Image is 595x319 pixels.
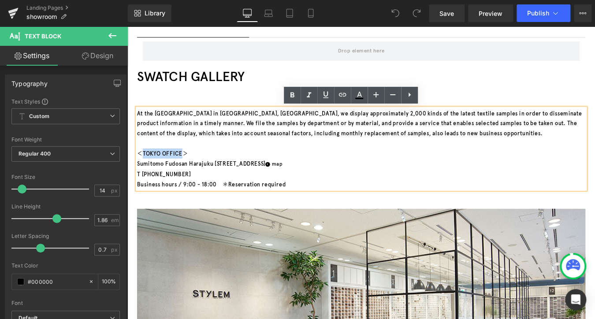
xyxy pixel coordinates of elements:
[574,4,591,22] button: More
[111,217,119,223] span: em
[527,10,549,17] span: Publish
[11,44,522,71] h2: SWATCH GALLERY
[468,4,513,22] a: Preview
[25,33,61,40] span: Text Block
[11,139,522,151] p: ＜TOKYO OFFICE＞
[11,300,120,306] div: Font
[11,93,522,128] p: At the [GEOGRAPHIC_DATA] in [GEOGRAPHIC_DATA], [GEOGRAPHIC_DATA], we display approximately 2,000 ...
[26,4,128,11] a: Landing Pages
[11,151,522,174] p: Sumitomo Fudosan Harajuku [STREET_ADDRESS] T [PHONE_NUMBER]
[11,137,120,143] div: Font Weight
[157,152,177,163] a: map
[517,4,570,22] button: Publish
[279,4,300,22] a: Tablet
[28,277,84,286] input: Color
[145,9,165,17] span: Library
[26,13,57,20] span: showroom
[111,188,119,193] span: px
[29,113,49,120] b: Custom
[111,247,119,252] span: px
[408,4,425,22] button: Redo
[11,174,120,180] div: Font Size
[387,4,404,22] button: Undo
[11,98,120,105] div: Text Styles
[19,150,51,157] b: Regular 400
[237,4,258,22] a: Desktop
[11,204,120,210] div: Line Height
[11,174,522,186] p: Business hours / 9:00 - 18:00 ＊Reservation required
[128,4,171,22] a: New Library
[258,4,279,22] a: Laptop
[11,233,120,239] div: Letter Spacing
[98,274,119,289] div: %
[300,4,321,22] a: Mobile
[565,289,586,310] div: Open Intercom Messenger
[479,9,502,18] span: Preview
[11,263,120,269] div: Text Color
[66,46,130,66] a: Design
[11,75,48,87] div: Typography
[439,9,454,18] span: Save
